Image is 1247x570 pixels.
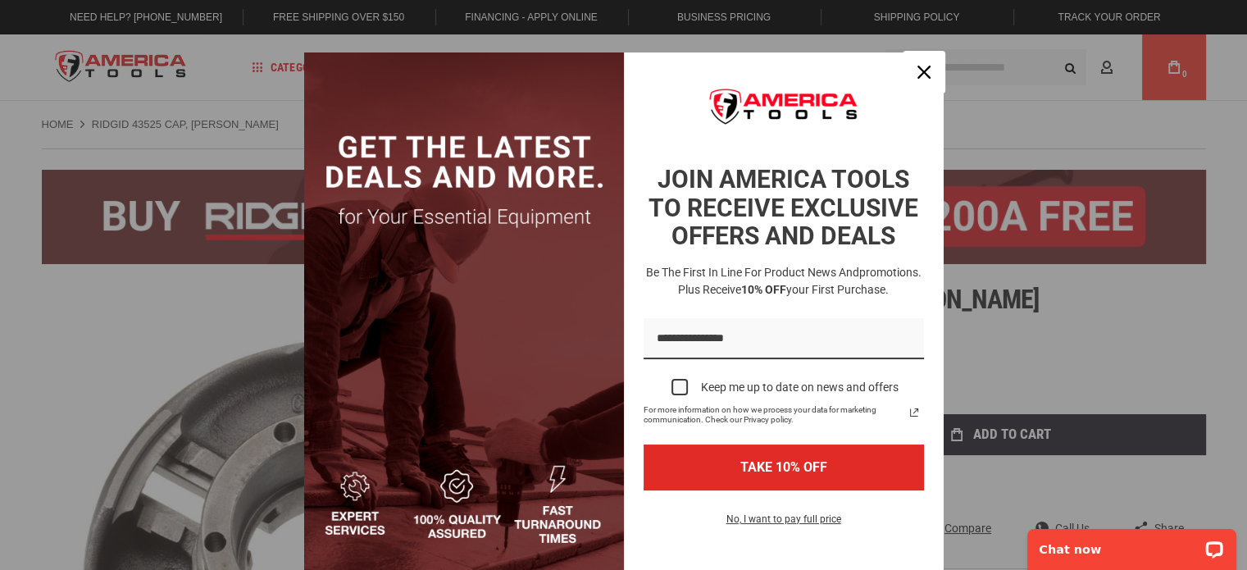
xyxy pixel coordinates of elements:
input: Email field [644,318,924,360]
iframe: LiveChat chat widget [1017,518,1247,570]
strong: 10% OFF [741,283,786,296]
h3: Be the first in line for product news and [640,264,927,299]
span: For more information on how we process your data for marketing communication. Check our Privacy p... [644,405,904,425]
svg: link icon [904,403,924,422]
div: Keep me up to date on news and offers [701,381,899,394]
button: No, I want to pay full price [713,510,854,538]
a: Read our Privacy Policy [904,403,924,422]
strong: JOIN AMERICA TOOLS TO RECEIVE EXCLUSIVE OFFERS AND DEALS [649,165,918,250]
button: Close [904,52,944,92]
svg: close icon [917,66,931,79]
button: TAKE 10% OFF [644,445,924,490]
span: promotions. Plus receive your first purchase. [678,266,922,296]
